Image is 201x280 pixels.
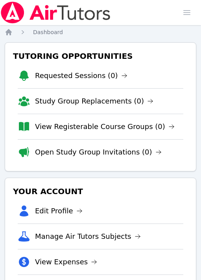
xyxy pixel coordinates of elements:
a: Study Group Replacements (0) [35,96,153,107]
a: Requested Sessions (0) [35,70,127,81]
a: View Expenses [35,256,97,267]
a: Open Study Group Invitations (0) [35,147,162,158]
a: Edit Profile [35,205,83,216]
h3: Your Account [11,184,190,198]
nav: Breadcrumb [5,28,196,36]
h3: Tutoring Opportunities [11,49,190,63]
a: Manage Air Tutors Subjects [35,231,141,242]
a: View Registerable Course Groups (0) [35,121,175,132]
a: Dashboard [33,28,63,36]
span: Dashboard [33,29,63,35]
